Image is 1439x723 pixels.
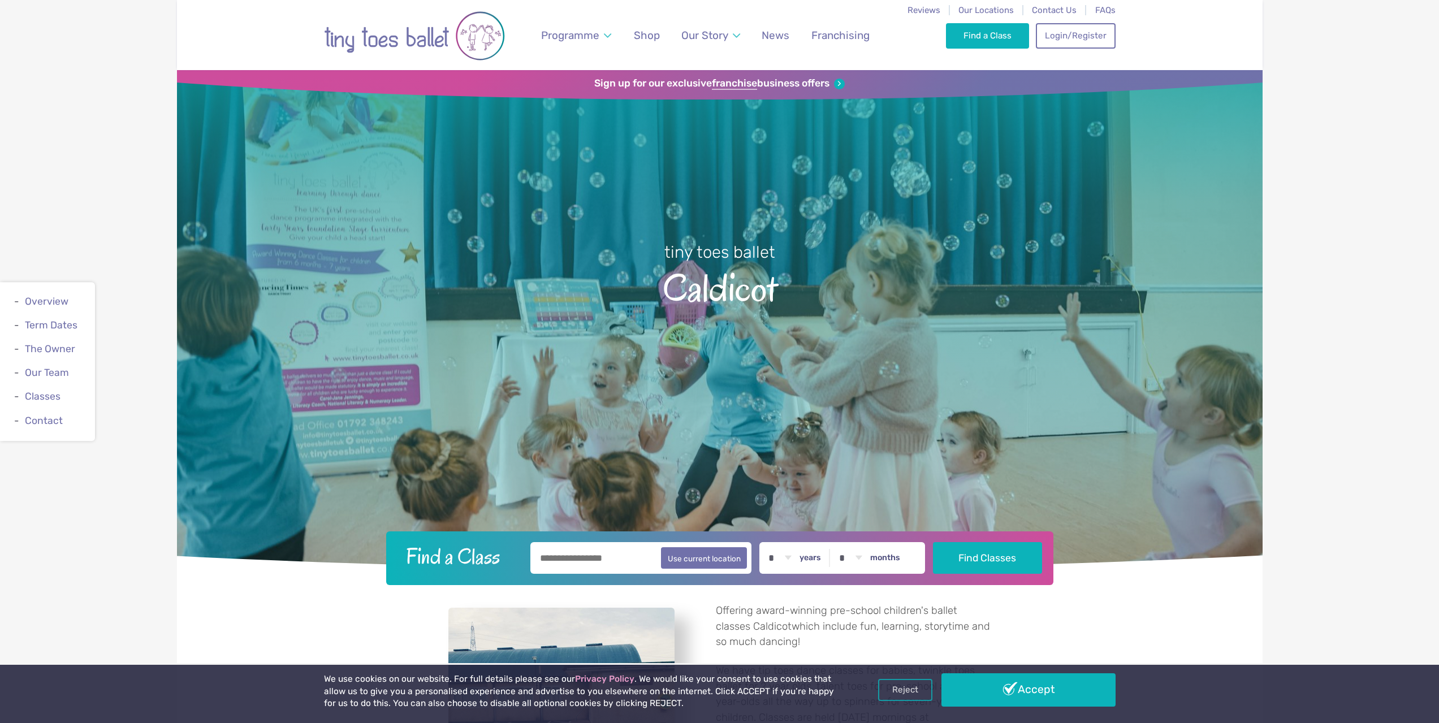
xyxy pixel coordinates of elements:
[762,29,789,42] span: News
[712,77,757,90] strong: franchise
[324,673,839,710] p: We use cookies on our website. For full details please see our . We would like your consent to us...
[933,542,1042,574] button: Find Classes
[575,674,634,684] a: Privacy Policy
[870,553,900,563] label: months
[541,29,599,42] span: Programme
[324,7,505,64] img: tiny toes ballet
[661,547,747,569] button: Use current location
[716,603,991,650] p: Offering award-winning pre-school children's ballet classes Caldicotwhich include fun, learning, ...
[806,22,875,49] a: Franchising
[397,542,522,570] h2: Find a Class
[681,29,728,42] span: Our Story
[664,243,775,262] small: tiny toes ballet
[757,22,795,49] a: News
[811,29,870,42] span: Franchising
[1032,5,1077,15] a: Contact Us
[676,22,745,49] a: Our Story
[908,5,940,15] a: Reviews
[800,553,821,563] label: years
[535,22,616,49] a: Programme
[878,679,932,700] a: Reject
[594,77,845,90] a: Sign up for our exclusivefranchisebusiness offers
[1036,23,1115,48] a: Login/Register
[941,673,1116,706] a: Accept
[946,23,1029,48] a: Find a Class
[1095,5,1116,15] a: FAQs
[628,22,665,49] a: Shop
[197,263,1243,309] span: Caldicot
[958,5,1014,15] a: Our Locations
[634,29,660,42] span: Shop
